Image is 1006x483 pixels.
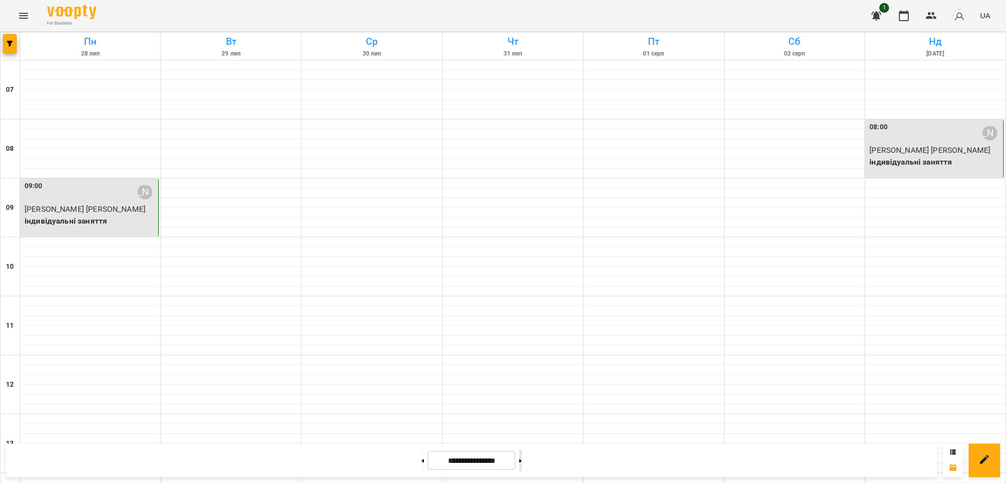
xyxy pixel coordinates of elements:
[869,156,1001,168] p: індивідуальні заняття
[444,49,582,58] h6: 31 лип
[22,49,159,58] h6: 28 лип
[585,49,723,58] h6: 01 серп
[585,34,723,49] h6: Пт
[952,9,966,23] img: avatar_s.png
[163,49,300,58] h6: 29 лип
[879,3,889,13] span: 1
[138,185,152,199] div: Бодялова Ангеліна Анатоліївна
[980,10,990,21] span: UA
[25,215,156,227] p: індивідуальні заняття
[6,320,14,331] h6: 11
[869,122,888,133] label: 08:00
[726,34,864,49] h6: Сб
[25,181,43,192] label: 09:00
[6,202,14,213] h6: 09
[303,49,441,58] h6: 30 лип
[303,34,441,49] h6: Ср
[6,261,14,272] h6: 10
[12,4,35,28] button: Menu
[726,49,864,58] h6: 02 серп
[866,49,1004,58] h6: [DATE]
[47,5,96,19] img: Voopty Logo
[444,34,582,49] h6: Чт
[25,204,145,214] span: [PERSON_NAME] [PERSON_NAME]
[22,34,159,49] h6: Пн
[869,145,990,155] span: [PERSON_NAME] [PERSON_NAME]
[976,6,994,25] button: UA
[6,85,14,95] h6: 07
[47,20,96,27] span: For Business
[6,143,14,154] h6: 08
[866,34,1004,49] h6: Нд
[163,34,300,49] h6: Вт
[6,379,14,390] h6: 12
[982,126,997,141] div: Бодялова Ангеліна Анатоліївна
